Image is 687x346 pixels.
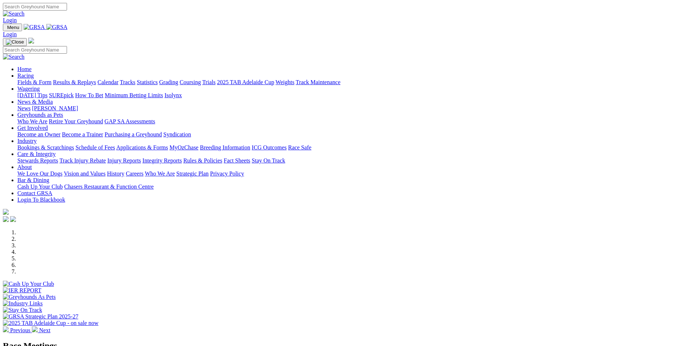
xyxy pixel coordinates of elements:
[17,184,684,190] div: Bar & Dining
[10,216,16,222] img: twitter.svg
[3,54,25,60] img: Search
[3,3,67,11] input: Search
[142,157,182,164] a: Integrity Reports
[32,327,50,333] a: Next
[17,151,56,157] a: Care & Integrity
[17,125,48,131] a: Get Involved
[17,144,684,151] div: Industry
[3,287,41,294] img: IER REPORT
[64,170,105,177] a: Vision and Values
[7,25,19,30] span: Menu
[200,144,250,151] a: Breeding Information
[252,144,286,151] a: ICG Outcomes
[10,327,30,333] span: Previous
[17,73,34,79] a: Racing
[3,313,78,320] img: GRSA Strategic Plan 2025-27
[3,216,9,222] img: facebook.svg
[105,92,163,98] a: Minimum Betting Limits
[288,144,311,151] a: Race Safe
[17,99,53,105] a: News & Media
[6,39,24,45] img: Close
[17,164,32,170] a: About
[116,144,168,151] a: Applications & Forms
[17,118,47,124] a: Who We Are
[17,144,74,151] a: Bookings & Scratchings
[17,92,684,99] div: Wagering
[17,105,684,112] div: News & Media
[217,79,274,85] a: 2025 TAB Adelaide Cup
[17,112,63,118] a: Greyhounds as Pets
[17,131,60,137] a: Become an Owner
[17,79,51,85] a: Fields & Form
[53,79,96,85] a: Results & Replays
[97,79,118,85] a: Calendar
[3,209,9,215] img: logo-grsa-white.png
[49,118,103,124] a: Retire Your Greyhound
[163,131,191,137] a: Syndication
[17,157,684,164] div: Care & Integrity
[24,24,45,30] img: GRSA
[75,92,104,98] a: How To Bet
[137,79,158,85] a: Statistics
[17,118,684,125] div: Greyhounds as Pets
[3,38,27,46] button: Toggle navigation
[3,31,17,37] a: Login
[3,300,43,307] img: Industry Links
[62,131,103,137] a: Become a Trainer
[3,294,56,300] img: Greyhounds As Pets
[17,138,37,144] a: Industry
[164,92,182,98] a: Isolynx
[3,46,67,54] input: Search
[17,66,32,72] a: Home
[169,144,198,151] a: MyOzChase
[3,320,99,326] img: 2025 TAB Adelaide Cup - on sale now
[59,157,106,164] a: Track Injury Rebate
[180,79,201,85] a: Coursing
[252,157,285,164] a: Stay On Track
[3,327,32,333] a: Previous
[105,118,155,124] a: GAP SA Assessments
[107,170,124,177] a: History
[210,170,244,177] a: Privacy Policy
[17,197,65,203] a: Login To Blackbook
[202,79,215,85] a: Trials
[3,326,9,332] img: chevron-left-pager-white.svg
[3,307,42,313] img: Stay On Track
[17,190,52,196] a: Contact GRSA
[17,79,684,86] div: Racing
[120,79,135,85] a: Tracks
[105,131,162,137] a: Purchasing a Greyhound
[17,131,684,138] div: Get Involved
[17,105,30,111] a: News
[28,38,34,44] img: logo-grsa-white.png
[3,11,25,17] img: Search
[276,79,294,85] a: Weights
[46,24,68,30] img: GRSA
[224,157,250,164] a: Fact Sheets
[3,24,22,31] button: Toggle navigation
[32,105,78,111] a: [PERSON_NAME]
[17,92,47,98] a: [DATE] Tips
[17,86,40,92] a: Wagering
[145,170,175,177] a: Who We Are
[126,170,143,177] a: Careers
[176,170,209,177] a: Strategic Plan
[49,92,74,98] a: SUREpick
[159,79,178,85] a: Grading
[32,326,38,332] img: chevron-right-pager-white.svg
[17,157,58,164] a: Stewards Reports
[3,17,17,23] a: Login
[17,170,62,177] a: We Love Our Dogs
[75,144,115,151] a: Schedule of Fees
[183,157,222,164] a: Rules & Policies
[17,184,63,190] a: Cash Up Your Club
[296,79,340,85] a: Track Maintenance
[64,184,154,190] a: Chasers Restaurant & Function Centre
[17,177,49,183] a: Bar & Dining
[107,157,141,164] a: Injury Reports
[17,170,684,177] div: About
[3,281,54,287] img: Cash Up Your Club
[39,327,50,333] span: Next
